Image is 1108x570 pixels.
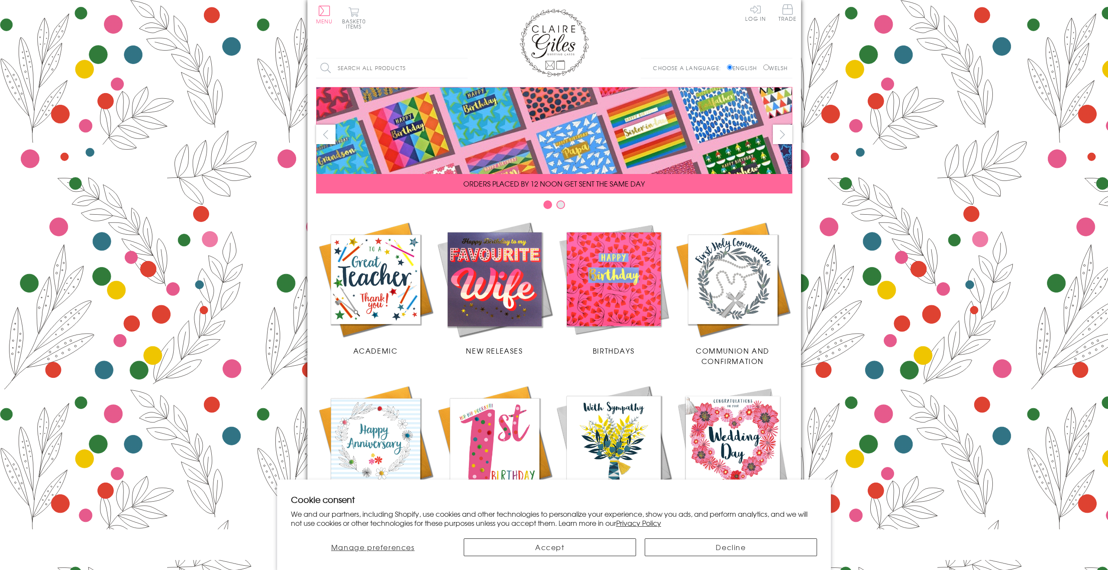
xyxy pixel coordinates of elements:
button: Manage preferences [291,538,455,556]
a: Trade [779,4,797,23]
span: Menu [316,17,333,25]
span: Trade [779,4,797,21]
span: Communion and Confirmation [696,345,769,366]
span: Academic [353,345,398,356]
input: Search [459,58,468,78]
input: Welsh [763,64,769,70]
a: Age Cards [435,383,554,519]
img: Claire Giles Greetings Cards [520,9,589,77]
a: Log In [745,4,766,21]
button: Carousel Page 2 [556,200,565,209]
a: Privacy Policy [616,518,661,528]
button: Carousel Page 1 (Current Slide) [543,200,552,209]
label: Welsh [763,64,788,72]
button: Basket0 items [342,7,366,29]
button: Decline [645,538,817,556]
a: Academic [316,220,435,356]
a: Sympathy [554,383,673,519]
a: Wedding Occasions [673,383,792,519]
button: Menu [316,6,333,24]
input: Search all products [316,58,468,78]
button: next [773,125,792,144]
a: Anniversary [316,383,435,519]
p: Choose a language: [653,64,725,72]
a: Communion and Confirmation [673,220,792,366]
span: Birthdays [593,345,634,356]
a: New Releases [435,220,554,356]
button: Accept [464,538,636,556]
p: We and our partners, including Shopify, use cookies and other technologies to personalize your ex... [291,509,817,528]
label: English [727,64,761,72]
h2: Cookie consent [291,493,817,506]
span: ORDERS PLACED BY 12 NOON GET SENT THE SAME DAY [463,178,645,189]
input: English [727,64,733,70]
a: Birthdays [554,220,673,356]
button: prev [316,125,336,144]
div: Carousel Pagination [316,200,792,213]
span: 0 items [346,17,366,30]
span: New Releases [466,345,523,356]
span: Manage preferences [331,542,415,552]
